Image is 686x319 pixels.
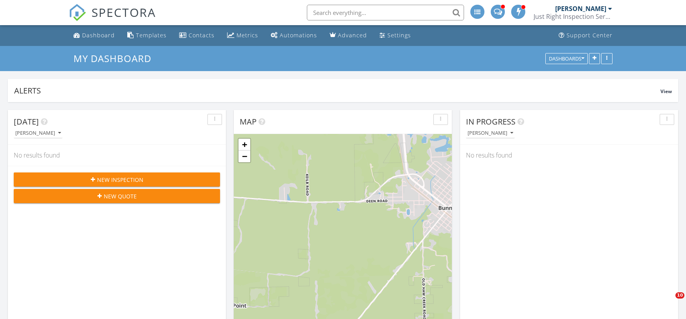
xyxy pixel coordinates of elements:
button: Dashboards [545,53,588,64]
a: Settings [376,28,414,43]
div: Settings [387,31,411,39]
div: Dashboard [82,31,115,39]
div: Templates [136,31,167,39]
div: [PERSON_NAME] [555,5,606,13]
span: Map [240,116,257,127]
a: SPECTORA [69,11,156,27]
div: No results found [8,145,226,166]
span: SPECTORA [92,4,156,20]
span: 10 [675,292,684,299]
span: [DATE] [14,116,39,127]
a: Zoom out [238,150,250,162]
div: [PERSON_NAME] [468,130,513,136]
div: Alerts [14,85,660,96]
span: In Progress [466,116,515,127]
a: Zoom in [238,139,250,150]
div: Support Center [567,31,613,39]
span: New Inspection [97,176,143,184]
a: Dashboard [70,28,118,43]
a: Automations (Advanced) [268,28,320,43]
div: Just Right Inspection Services LLC [534,13,612,20]
button: New Inspection [14,172,220,187]
img: The Best Home Inspection Software - Spectora [69,4,86,21]
a: Templates [124,28,170,43]
div: No results found [460,145,678,166]
button: New Quote [14,189,220,203]
div: Metrics [237,31,258,39]
a: Advanced [326,28,370,43]
button: [PERSON_NAME] [14,128,62,139]
div: Contacts [189,31,215,39]
div: Advanced [338,31,367,39]
a: My Dashboard [73,52,158,65]
iframe: Intercom live chat [659,292,678,311]
input: Search everything... [307,5,464,20]
span: New Quote [104,192,137,200]
a: Contacts [176,28,218,43]
button: [PERSON_NAME] [466,128,515,139]
div: Automations [280,31,317,39]
div: [PERSON_NAME] [15,130,61,136]
div: Dashboards [549,56,584,61]
a: Support Center [556,28,616,43]
a: Metrics [224,28,261,43]
span: View [660,88,672,95]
